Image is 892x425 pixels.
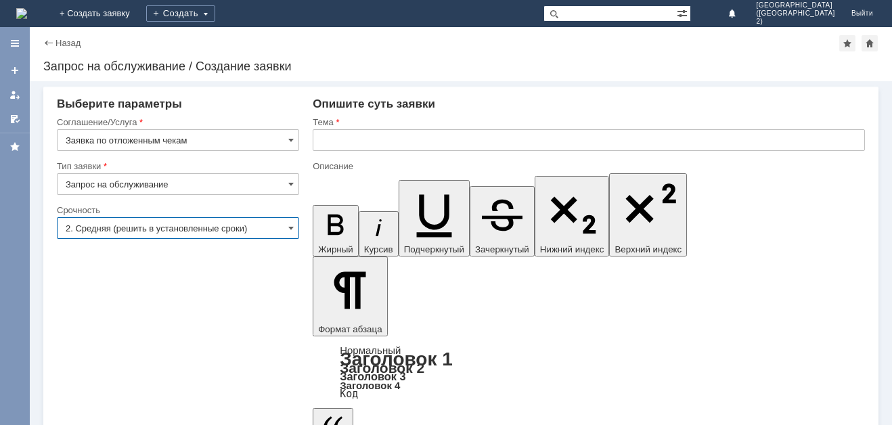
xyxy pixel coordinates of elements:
div: Соглашение/Услуга [57,118,296,127]
div: Тип заявки [57,162,296,171]
a: Нормальный [340,344,401,356]
a: Мои заявки [4,84,26,106]
div: Добавить в избранное [839,35,855,51]
span: Формат абзаца [318,324,382,334]
div: Тема [313,118,862,127]
a: Перейти на домашнюю страницу [16,8,27,19]
div: Формат абзаца [313,346,865,399]
span: 2) [756,18,834,26]
span: Выберите параметры [57,97,182,110]
button: Формат абзаца [313,256,387,336]
div: Срочность [57,206,296,215]
a: Код [340,388,358,400]
span: Курсив [364,244,393,254]
span: Верхний индекс [615,244,682,254]
div: Сделать домашней страницей [862,35,878,51]
button: Курсив [359,211,399,256]
span: Подчеркнутый [404,244,464,254]
button: Нижний индекс [535,176,610,256]
a: Назад [55,38,81,48]
span: Расширенный поиск [677,6,690,19]
a: Заголовок 4 [340,380,400,391]
a: Заголовок 3 [340,370,405,382]
span: Нижний индекс [540,244,604,254]
div: Запрос на обслуживание / Создание заявки [43,60,878,73]
button: Жирный [313,205,359,256]
a: Мои согласования [4,108,26,130]
a: Заголовок 2 [340,360,424,376]
span: Опишите суть заявки [313,97,435,110]
div: Описание [313,162,862,171]
img: logo [16,8,27,19]
button: Подчеркнутый [399,180,470,256]
span: Зачеркнутый [475,244,529,254]
button: Верхний индекс [609,173,687,256]
a: Заголовок 1 [340,349,453,370]
span: Жирный [318,244,353,254]
span: ([GEOGRAPHIC_DATA] [756,9,834,18]
button: Зачеркнутый [470,186,535,256]
div: Создать [146,5,215,22]
a: Создать заявку [4,60,26,81]
span: [GEOGRAPHIC_DATA] [756,1,834,9]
